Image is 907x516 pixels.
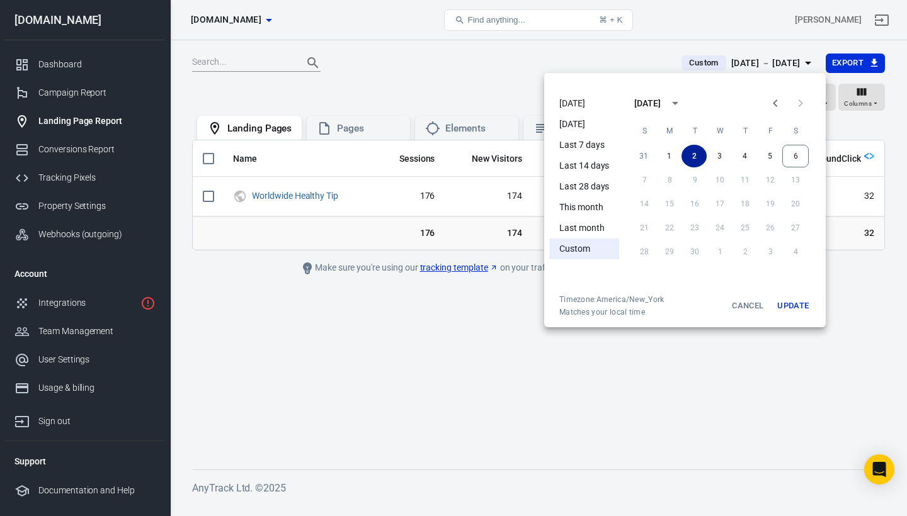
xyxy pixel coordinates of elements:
button: Previous month [763,91,788,116]
button: 4 [732,145,757,167]
li: Custom [549,238,619,259]
li: Last 28 days [549,176,619,197]
li: Last 14 days [549,155,619,176]
span: Monday [658,118,681,143]
span: Friday [759,118,782,143]
span: Sunday [633,118,656,143]
span: Thursday [734,118,756,143]
li: Last 7 days [549,135,619,155]
button: calendar view is open, switch to year view [665,93,686,114]
button: 5 [757,145,782,167]
button: 3 [707,145,732,167]
button: 1 [656,145,682,167]
span: Tuesday [683,118,706,143]
span: Saturday [784,118,807,143]
span: Matches your local time [559,307,665,317]
button: 2 [682,145,707,167]
button: Cancel [727,294,768,317]
li: [DATE] [549,93,619,114]
li: This month [549,197,619,218]
span: Wednesday [709,118,731,143]
li: [DATE] [549,114,619,135]
div: Timezone: America/New_York [559,294,665,305]
button: 6 [782,145,809,167]
button: Update [773,294,813,317]
li: Last month [549,218,619,238]
div: [DATE] [634,97,661,110]
div: Open Intercom Messenger [864,454,894,485]
button: 31 [631,145,656,167]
